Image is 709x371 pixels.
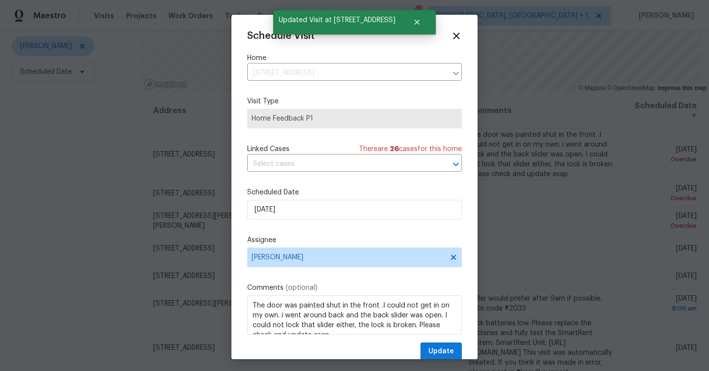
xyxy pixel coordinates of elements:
[247,200,462,219] input: M/D/YYYY
[401,12,433,32] button: Close
[247,187,462,197] label: Scheduled Date
[273,10,401,31] span: Updated Visit at [STREET_ADDRESS]
[247,295,462,335] textarea: The door was painted shut in the front .I could not get in on my own. i went around back and the ...
[247,144,290,154] span: Linked Cases
[247,53,462,63] label: Home
[286,284,318,291] span: (optional)
[390,146,399,153] span: 26
[451,31,462,41] span: Close
[247,156,434,172] input: Select cases
[247,31,315,41] span: Schedule Visit
[449,157,463,171] button: Open
[359,144,462,154] span: There are case s for this home
[247,96,462,106] label: Visit Type
[247,65,447,81] input: Enter in an address
[247,235,462,245] label: Assignee
[252,114,457,124] span: Home Feedback P1
[252,253,445,261] span: [PERSON_NAME]
[428,345,454,358] span: Update
[420,342,462,361] button: Update
[247,283,462,293] label: Comments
